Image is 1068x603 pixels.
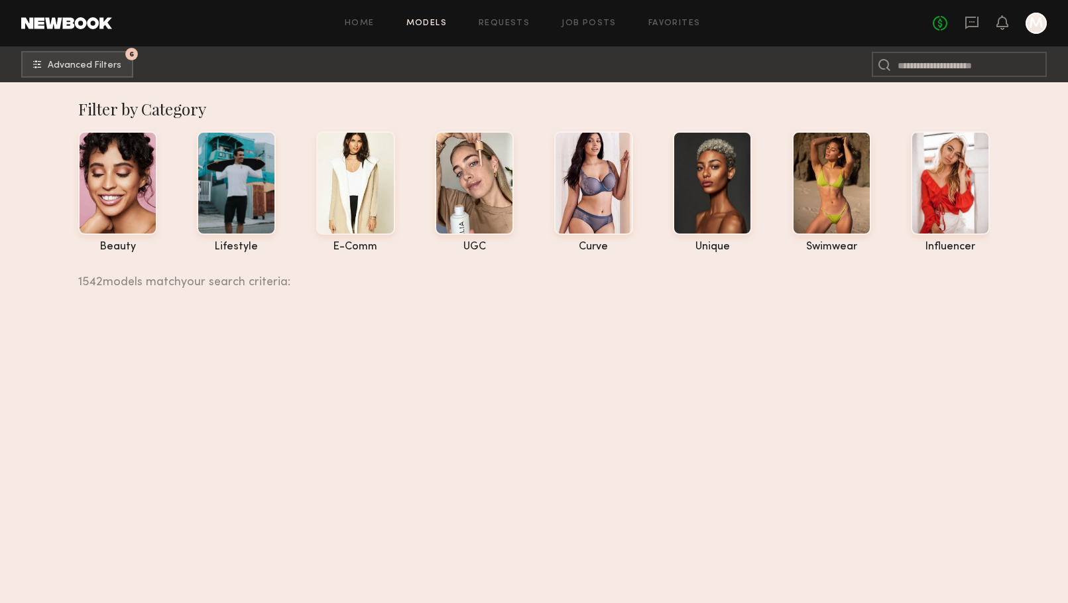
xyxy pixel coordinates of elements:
[1026,13,1047,34] a: M
[648,19,701,28] a: Favorites
[406,19,447,28] a: Models
[21,51,133,78] button: 6Advanced Filters
[792,241,871,253] div: swimwear
[345,19,375,28] a: Home
[673,241,752,253] div: unique
[316,241,395,253] div: e-comm
[435,241,514,253] div: UGC
[911,241,990,253] div: influencer
[78,98,990,119] div: Filter by Category
[129,51,134,57] span: 6
[48,61,121,70] span: Advanced Filters
[554,241,633,253] div: curve
[197,241,276,253] div: lifestyle
[78,261,979,289] div: 1542 models match your search criteria:
[562,19,617,28] a: Job Posts
[479,19,530,28] a: Requests
[78,241,157,253] div: beauty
